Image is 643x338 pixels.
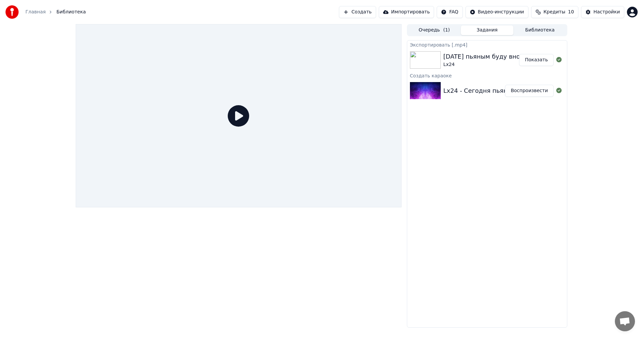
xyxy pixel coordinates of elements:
span: ( 1 ) [443,27,450,33]
button: FAQ [437,6,462,18]
button: Видео-инструкции [466,6,528,18]
div: Настройки [593,9,620,15]
div: Lx24 - Сегодня пьяным буду вновь [443,86,554,95]
div: Экспортировать [.mp4] [407,41,567,49]
button: Показать [519,54,554,66]
button: Настройки [581,6,624,18]
div: [DATE] пьяным буду вновь [443,52,527,61]
span: Библиотека [56,9,86,15]
button: Очередь [408,25,461,35]
button: Создать [339,6,376,18]
button: Импортировать [379,6,434,18]
button: Задания [461,25,514,35]
div: Lx24 [443,61,527,68]
div: Открытый чат [615,311,635,331]
button: Библиотека [513,25,566,35]
button: Кредиты10 [531,6,578,18]
nav: breadcrumb [25,9,86,15]
div: Создать караоке [407,71,567,79]
button: Воспроизвести [505,85,554,97]
span: 10 [568,9,574,15]
span: Кредиты [544,9,565,15]
img: youka [5,5,19,19]
a: Главная [25,9,46,15]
